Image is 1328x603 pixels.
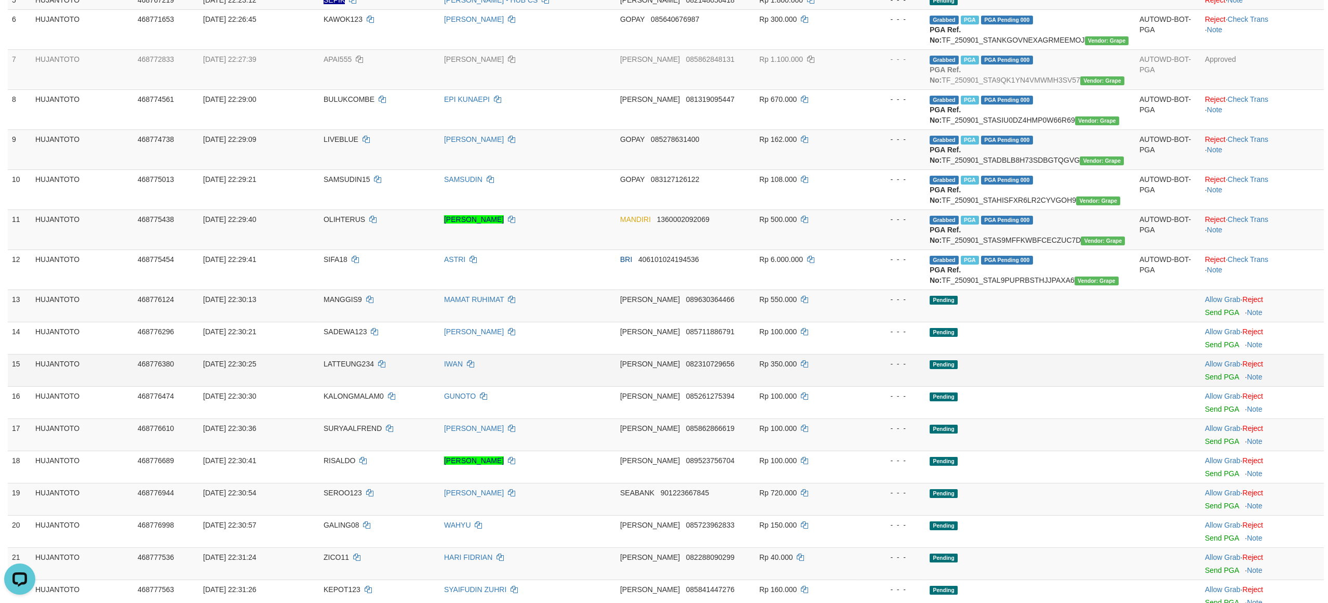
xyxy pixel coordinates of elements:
[1201,322,1324,354] td: ·
[925,169,1135,209] td: TF_250901_STAHISFXR6LR2CYVGOH9
[1242,360,1263,368] a: Reject
[620,15,645,23] span: GOPAY
[862,214,921,225] div: - - -
[324,55,352,63] span: APAI555
[324,215,365,224] span: OLIHTERUS
[620,360,680,368] span: [PERSON_NAME]
[444,392,476,400] a: GUNOTO
[203,95,256,103] span: [DATE] 22:29:00
[930,146,961,164] b: PGA Ref. No:
[138,521,174,529] span: 468776998
[203,215,256,224] span: [DATE] 22:29:40
[651,135,699,143] span: Copy 085278631400 to clipboard
[203,489,256,497] span: [DATE] 22:30:54
[930,328,958,337] span: Pending
[444,585,506,594] a: SYAIFUDIN ZUHRI
[1205,373,1239,381] a: Send PGA
[1242,585,1263,594] a: Reject
[324,489,362,497] span: SEROO123
[1205,392,1240,400] a: Allow Grab
[759,55,803,63] span: Rp 1.100.000
[31,322,133,354] td: HUJANTOTO
[444,95,490,103] a: EPI KUNAEPI
[862,14,921,24] div: - - -
[981,96,1033,104] span: PGA Pending
[138,95,174,103] span: 468774561
[759,175,797,183] span: Rp 108.000
[1135,209,1201,250] td: AUTOWD-BOT-PGA
[1205,95,1226,103] a: Reject
[1205,295,1242,304] span: ·
[930,176,959,185] span: Grabbed
[930,296,958,305] span: Pending
[759,135,797,143] span: Rp 162.000
[8,483,31,515] td: 19
[1242,553,1263,561] a: Reject
[31,209,133,250] td: HUJANTOTO
[8,354,31,386] td: 15
[203,175,256,183] span: [DATE] 22:29:21
[444,456,504,465] a: [PERSON_NAME]
[930,266,961,284] b: PGA Ref. No:
[8,418,31,451] td: 17
[1247,405,1263,413] a: Note
[1205,502,1239,510] a: Send PGA
[1075,277,1119,285] span: Vendor URL: https://settle31.1velocity.biz
[1242,327,1263,336] a: Reject
[981,176,1033,185] span: PGA Pending
[8,386,31,418] td: 16
[444,489,504,497] a: [PERSON_NAME]
[31,515,133,547] td: HUJANTOTO
[138,489,174,497] span: 468776944
[1201,515,1324,547] td: ·
[1205,175,1226,183] a: Reject
[1201,169,1324,209] td: · ·
[759,95,797,103] span: Rp 670.000
[1205,392,1242,400] span: ·
[1205,585,1240,594] a: Allow Grab
[1205,295,1240,304] a: Allow Grab
[1207,25,1223,34] a: Note
[862,359,921,369] div: - - -
[862,326,921,337] div: - - -
[31,9,133,49] td: HUJANTOTO
[981,256,1033,265] span: PGA Pending
[1201,418,1324,451] td: ·
[444,255,465,264] a: ASTRI
[31,250,133,290] td: HUJANTOTO
[31,89,133,129] td: HUJANTOTO
[925,89,1135,129] td: TF_250901_STASIU0DZ4HMP0W66R69
[620,424,680,432] span: [PERSON_NAME]
[31,451,133,483] td: HUJANTOTO
[31,483,133,515] td: HUJANTOTO
[138,175,174,183] span: 468775013
[444,15,504,23] a: [PERSON_NAME]
[1207,226,1223,234] a: Note
[444,521,471,529] a: WAHYU
[324,135,358,143] span: LIVEBLUE
[961,96,979,104] span: Marked by aeoiskan
[324,255,347,264] span: SIFA18
[1135,129,1201,169] td: AUTOWD-BOT-PGA
[1205,360,1240,368] a: Allow Grab
[1228,255,1269,264] a: Check Trans
[1247,534,1263,542] a: Note
[1135,169,1201,209] td: AUTOWD-BOT-PGA
[324,327,367,336] span: SADEWA123
[862,174,921,185] div: - - -
[930,489,958,498] span: Pending
[1205,340,1239,349] a: Send PGA
[1205,424,1240,432] a: Allow Grab
[862,54,921,64] div: - - -
[203,521,256,529] span: [DATE] 22:30:57
[1205,489,1242,497] span: ·
[1247,502,1263,510] a: Note
[686,392,734,400] span: Copy 085261275394 to clipboard
[1080,76,1124,85] span: Vendor URL: https://settle31.1velocity.biz
[1205,469,1239,478] a: Send PGA
[930,392,958,401] span: Pending
[1201,89,1324,129] td: · ·
[138,327,174,336] span: 468776296
[1228,95,1269,103] a: Check Trans
[138,135,174,143] span: 468774738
